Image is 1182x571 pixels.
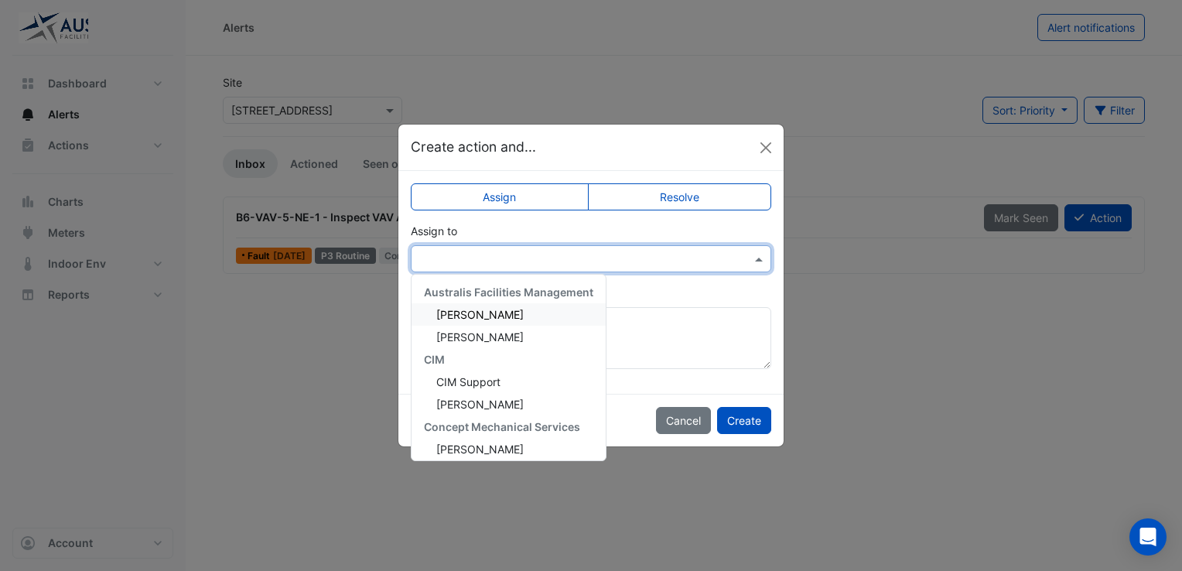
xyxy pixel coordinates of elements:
[411,274,606,461] ng-dropdown-panel: Options list
[656,407,711,434] button: Cancel
[436,308,524,321] span: [PERSON_NAME]
[717,407,771,434] button: Create
[424,420,580,433] span: Concept Mechanical Services
[1129,518,1167,556] div: Open Intercom Messenger
[588,183,772,210] label: Resolve
[411,137,536,157] h5: Create action and...
[411,223,457,239] label: Assign to
[754,136,777,159] button: Close
[424,285,593,299] span: Australis Facilities Management
[436,398,524,411] span: [PERSON_NAME]
[436,330,524,344] span: [PERSON_NAME]
[424,353,445,366] span: CIM
[436,443,524,456] span: [PERSON_NAME]
[411,183,589,210] label: Assign
[436,375,500,388] span: CIM Support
